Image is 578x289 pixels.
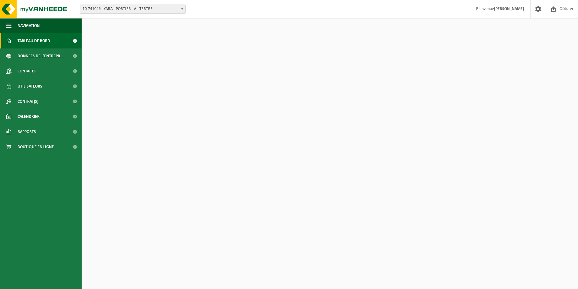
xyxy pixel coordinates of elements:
span: Navigation [18,18,40,33]
span: Boutique en ligne [18,139,54,154]
span: Calendrier [18,109,40,124]
span: Tableau de bord [18,33,50,48]
span: Contacts [18,64,36,79]
span: Rapports [18,124,36,139]
strong: [PERSON_NAME] [494,7,524,11]
span: Utilisateurs [18,79,42,94]
span: 10-741046 - YARA - PORTIER - A - TERTRE [80,5,185,13]
span: 10-741046 - YARA - PORTIER - A - TERTRE [80,5,186,14]
span: Données de l'entrepr... [18,48,64,64]
span: Contrat(s) [18,94,38,109]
